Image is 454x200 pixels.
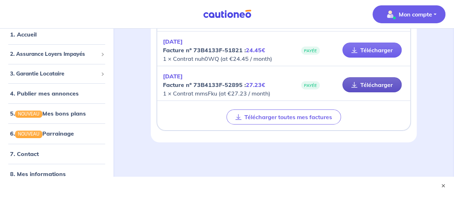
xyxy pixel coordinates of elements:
a: 1. Accueil [10,31,37,38]
p: 1 × Contrat nuh0WQ (at €24.45 / month) [163,37,284,63]
img: illu_account_valid_menu.svg [384,9,396,20]
a: 7. Contact [10,150,39,157]
div: 2. Assurance Loyers Impayés [3,47,111,61]
button: illu_account_valid_menu.svgMon compte [373,5,445,23]
span: 3. Garantie Locataire [10,69,98,78]
em: [DATE] [163,73,183,80]
em: 24.45€ [246,47,265,54]
p: Mon compte [399,10,432,19]
a: 6.NOUVEAUParrainage [10,130,74,137]
a: 4. Publier mes annonces [10,90,79,97]
strong: Facture nº 73B4133F-51821 : [163,47,265,54]
div: 3. Garantie Locataire [3,67,111,81]
strong: Facture nº 73B4133F-52895 : [163,81,265,88]
a: Télécharger [342,43,402,58]
div: 7. Contact [3,146,111,161]
div: 8. Mes informations [3,166,111,181]
button: Télécharger toutes mes factures [226,109,341,125]
a: 5.NOUVEAUMes bons plans [10,110,86,117]
span: PAYÉE [301,81,320,89]
span: PAYÉE [301,47,320,55]
em: [DATE] [163,38,183,45]
div: 6.NOUVEAUParrainage [3,126,111,141]
button: × [440,182,447,189]
div: 4. Publier mes annonces [3,86,111,101]
em: 27.23€ [246,81,265,88]
a: 8. Mes informations [10,170,66,177]
img: Cautioneo [200,10,254,19]
span: 2. Assurance Loyers Impayés [10,50,98,58]
p: 1 × Contrat mmsFku (at €27.23 / month) [163,72,284,98]
div: 1. Accueil [3,27,111,42]
div: 5.NOUVEAUMes bons plans [3,106,111,121]
a: Télécharger [342,77,402,92]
